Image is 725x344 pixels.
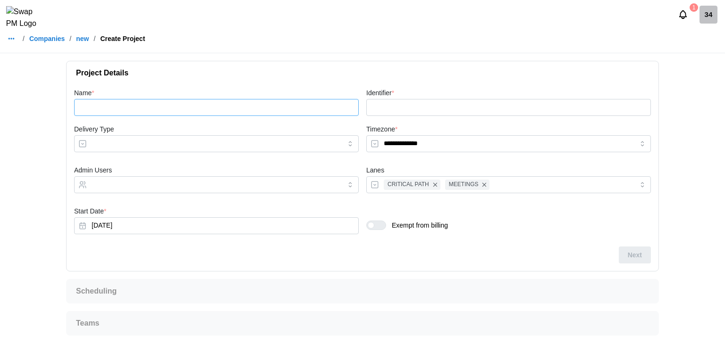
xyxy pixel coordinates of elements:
[74,88,94,98] label: Name
[74,165,112,176] label: Admin Users
[74,206,106,217] label: Start Date
[386,221,448,230] span: Exempt from billing
[690,3,698,12] div: 1
[388,180,429,189] span: CRITICAL PATH
[76,311,641,335] span: Teams
[700,6,717,24] a: 34
[675,7,691,23] button: Notifications
[67,85,658,270] div: Project Details
[69,35,71,42] div: /
[366,88,394,98] label: Identifier
[76,279,641,303] span: Scheduling
[76,61,641,85] span: Project Details
[100,35,145,42] div: Create Project
[366,124,397,135] label: Timezone
[67,311,658,335] button: Teams
[76,35,89,42] a: new
[93,35,95,42] div: /
[67,279,658,303] button: Scheduling
[74,124,114,135] label: Delivery Type
[74,217,359,234] button: Oct 3, 2025
[67,61,658,85] button: Project Details
[366,165,384,176] label: Lanes
[23,35,25,42] div: /
[29,35,65,42] a: Companies
[449,180,479,189] span: MEETINGS
[6,6,44,30] img: Swap PM Logo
